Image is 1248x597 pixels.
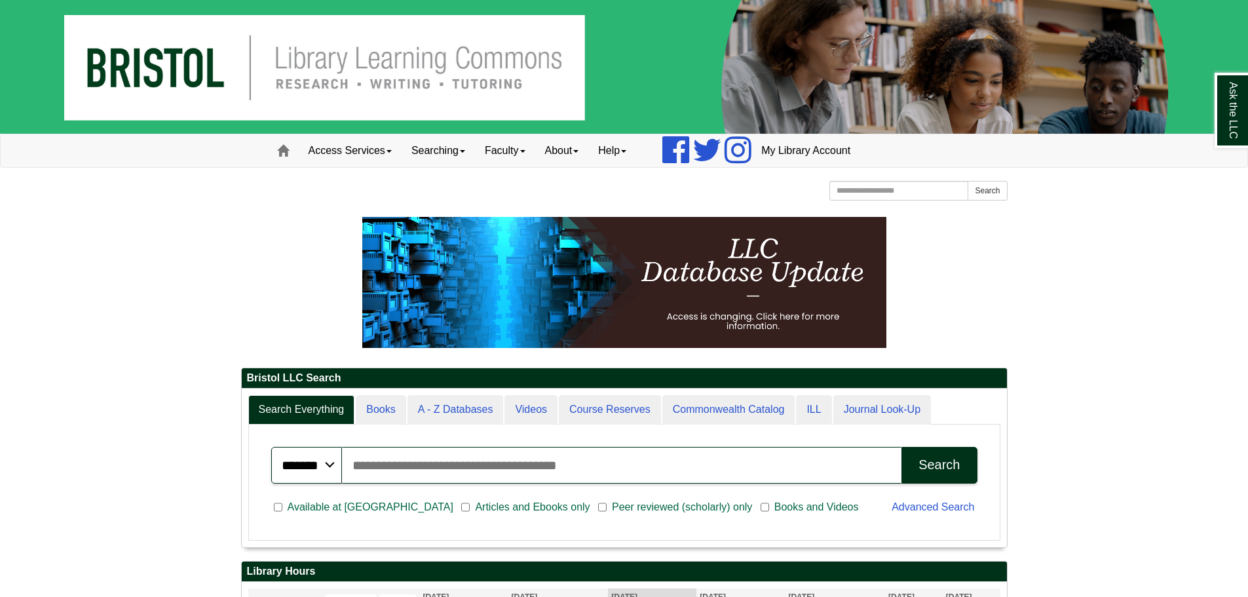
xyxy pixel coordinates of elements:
[769,499,864,515] span: Books and Videos
[242,562,1007,582] h2: Library Hours
[242,368,1007,389] h2: Bristol LLC Search
[892,501,974,512] a: Advanced Search
[470,499,595,515] span: Articles and Ebooks only
[402,134,475,167] a: Searching
[504,395,558,425] a: Videos
[356,395,406,425] a: Books
[598,501,607,513] input: Peer reviewed (scholarly) only
[796,395,831,425] a: ILL
[248,395,355,425] a: Search Everything
[901,447,977,484] button: Search
[475,134,535,167] a: Faculty
[299,134,402,167] a: Access Services
[535,134,589,167] a: About
[662,395,795,425] a: Commonwealth Catalog
[918,457,960,472] div: Search
[761,501,769,513] input: Books and Videos
[362,217,886,348] img: HTML tutorial
[407,395,504,425] a: A - Z Databases
[833,395,931,425] a: Journal Look-Up
[607,499,757,515] span: Peer reviewed (scholarly) only
[461,501,470,513] input: Articles and Ebooks only
[282,499,459,515] span: Available at [GEOGRAPHIC_DATA]
[588,134,636,167] a: Help
[751,134,860,167] a: My Library Account
[274,501,282,513] input: Available at [GEOGRAPHIC_DATA]
[559,395,661,425] a: Course Reserves
[968,181,1007,201] button: Search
